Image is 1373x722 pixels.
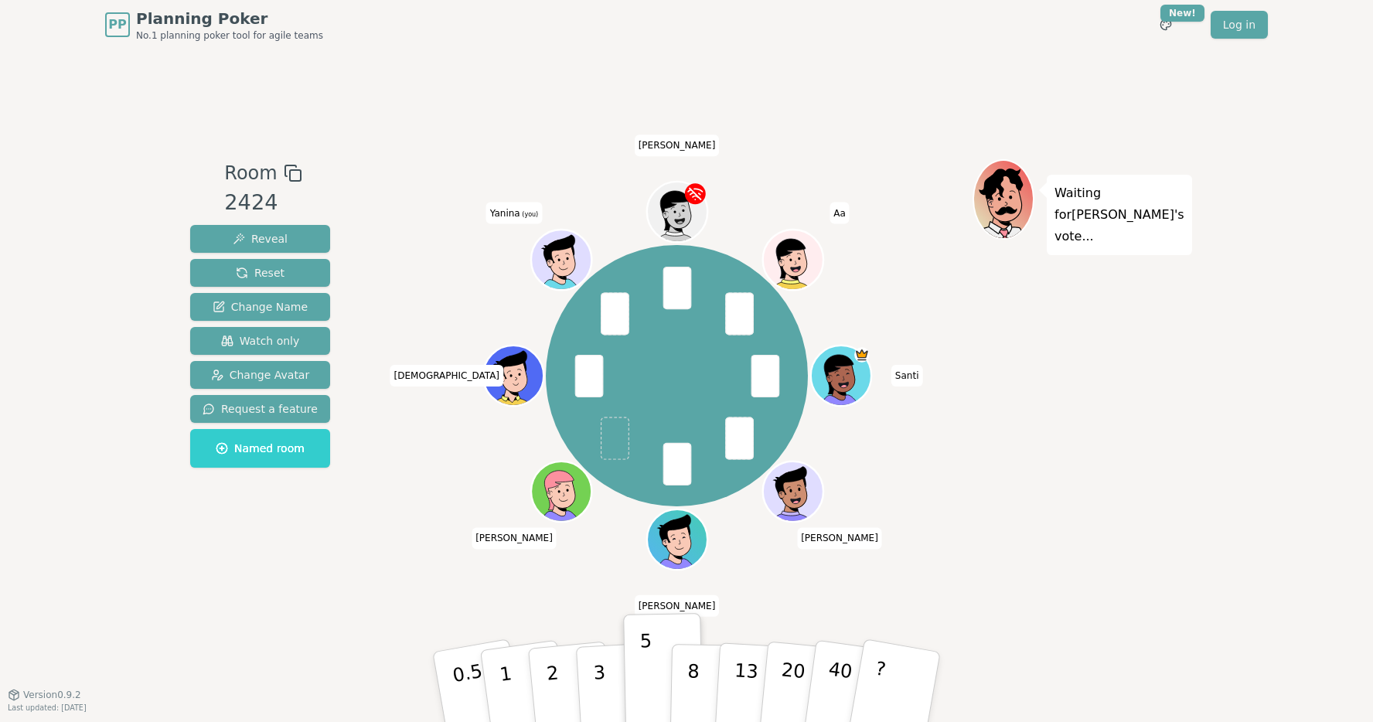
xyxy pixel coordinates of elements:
span: Click to change your name [830,203,850,224]
a: Log in [1211,11,1268,39]
button: Click to change your avatar [533,231,590,288]
p: 5 [640,630,653,713]
span: No.1 planning poker tool for agile teams [136,29,323,42]
div: 2424 [224,187,302,219]
span: Click to change your name [891,365,923,387]
div: New! [1160,5,1204,22]
span: (you) [520,211,539,218]
span: Click to change your name [797,528,882,550]
span: Reveal [233,231,288,247]
span: Reset [236,265,284,281]
span: Click to change your name [486,203,542,224]
span: Request a feature [203,401,318,417]
span: Click to change your name [635,135,720,156]
p: Waiting for [PERSON_NAME] 's vote... [1054,182,1184,247]
button: Named room [190,429,330,468]
button: Request a feature [190,395,330,423]
span: Click to change your name [635,595,720,617]
span: Last updated: [DATE] [8,703,87,712]
span: Watch only [221,333,300,349]
span: Planning Poker [136,8,323,29]
span: Click to change your name [390,365,503,387]
span: Change Name [213,299,308,315]
button: Change Avatar [190,361,330,389]
button: Change Name [190,293,330,321]
span: Santi is the host [854,347,870,363]
span: PP [108,15,126,34]
span: Change Avatar [211,367,310,383]
span: Version 0.9.2 [23,689,81,701]
a: PPPlanning PokerNo.1 planning poker tool for agile teams [105,8,323,42]
button: Watch only [190,327,330,355]
span: Named room [216,441,305,456]
span: Click to change your name [472,528,557,550]
button: New! [1152,11,1180,39]
button: Reveal [190,225,330,253]
span: Room [224,159,277,187]
button: Version0.9.2 [8,689,81,701]
button: Reset [190,259,330,287]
